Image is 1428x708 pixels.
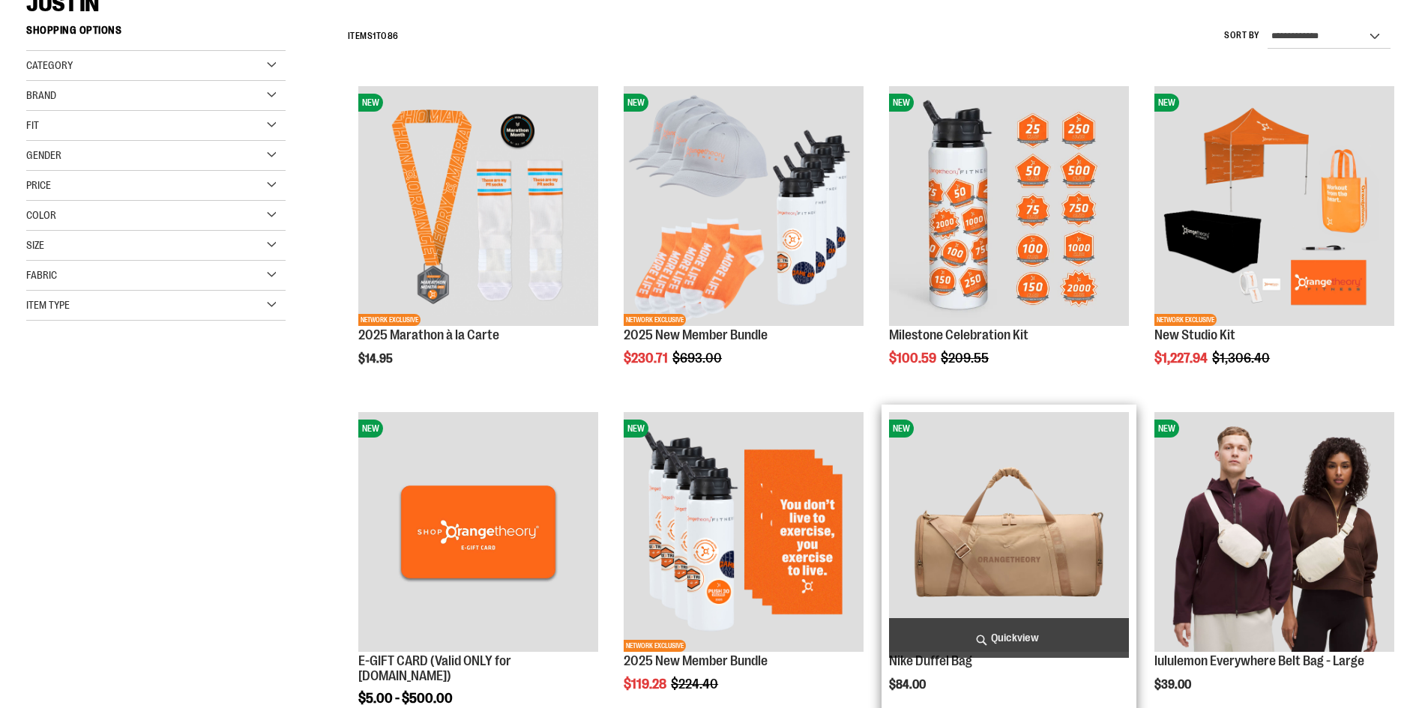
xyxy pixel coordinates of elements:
span: 1 [373,31,376,41]
span: NEW [624,420,648,438]
span: $224.40 [671,677,720,692]
h2: Items to [348,25,399,48]
span: $693.00 [672,351,724,366]
span: $119.28 [624,677,669,692]
img: 2025 New Member Bundle [624,86,864,326]
div: product [1147,79,1402,404]
a: Nike Duffel BagNEW [889,412,1129,654]
span: NEW [889,94,914,112]
span: $1,227.94 [1154,351,1210,366]
img: lululemon Everywhere Belt Bag - Large [1154,412,1394,652]
a: 2025 Marathon à la Carte [358,327,499,342]
a: E-GIFT CARD (Valid ONLY for ShopOrangetheory.com)NEW [358,412,598,654]
span: Size [26,239,44,251]
span: 86 [388,31,399,41]
a: Quickview [889,618,1129,658]
span: Category [26,59,73,71]
img: Milestone Celebration Kit [889,86,1129,326]
a: Milestone Celebration Kit [889,327,1028,342]
a: Milestone Celebration KitNEW [889,86,1129,328]
a: 2025 New Member BundleNEWNETWORK EXCLUSIVE [624,86,864,328]
a: 2025 New Member BundleNEWNETWORK EXCLUSIVE [624,412,864,654]
span: NETWORK EXCLUSIVE [1154,314,1217,326]
strong: Shopping Options [26,17,286,51]
span: NEW [624,94,648,112]
span: NEW [889,420,914,438]
a: 2025 New Member Bundle [624,653,768,668]
img: 2025 New Member Bundle [624,412,864,652]
span: NEW [1154,420,1179,438]
a: New Studio KitNEWNETWORK EXCLUSIVE [1154,86,1394,328]
a: 2025 New Member Bundle [624,327,768,342]
span: $1,306.40 [1212,351,1272,366]
a: E-GIFT CARD (Valid ONLY for [DOMAIN_NAME]) [358,653,511,683]
span: NEW [1154,94,1179,112]
span: Gender [26,149,61,161]
span: $230.71 [624,351,670,366]
span: Item Type [26,299,70,311]
span: $84.00 [889,678,928,692]
div: product [616,79,871,404]
a: lululemon Everywhere Belt Bag - LargeNEW [1154,412,1394,654]
span: Brand [26,89,56,101]
img: E-GIFT CARD (Valid ONLY for ShopOrangetheory.com) [358,412,598,652]
span: $39.00 [1154,678,1193,692]
span: Fabric [26,269,57,281]
span: $209.55 [941,351,991,366]
span: Price [26,179,51,191]
div: product [351,79,606,404]
img: Nike Duffel Bag [889,412,1129,652]
span: NETWORK EXCLUSIVE [624,640,686,652]
span: NETWORK EXCLUSIVE [358,314,421,326]
span: NEW [358,94,383,112]
img: 2025 Marathon à la Carte [358,86,598,326]
span: Fit [26,119,39,131]
span: NETWORK EXCLUSIVE [624,314,686,326]
span: $14.95 [358,352,395,366]
a: New Studio Kit [1154,327,1235,342]
div: product [882,79,1136,404]
a: lululemon Everywhere Belt Bag - Large [1154,653,1364,668]
span: $5.00 - $500.00 [358,691,453,706]
span: Color [26,209,56,221]
span: NEW [358,420,383,438]
span: $100.59 [889,351,939,366]
a: Nike Duffel Bag [889,653,972,668]
img: New Studio Kit [1154,86,1394,326]
label: Sort By [1224,29,1260,42]
a: 2025 Marathon à la CarteNEWNETWORK EXCLUSIVE [358,86,598,328]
